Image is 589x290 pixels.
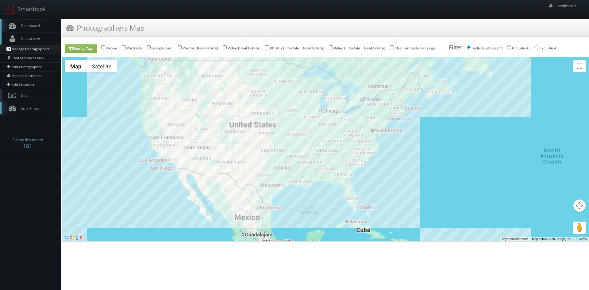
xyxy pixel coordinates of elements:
a: Open this area in Google Maps (opens a new window) [64,233,84,241]
label: Portraits [127,45,142,51]
label: Exclude All [539,45,558,51]
span: Events this month [13,137,43,143]
button: Toggle fullscreen view [573,60,586,72]
button: Keyboard shortcuts [502,237,528,241]
img: smartbook-logo.png [5,5,14,14]
label: Photos (Lifestyle + Real Estate) [270,45,324,51]
a: Terms (opens in new tab) [578,237,587,241]
label: Drone [106,45,117,51]
label: Photos (Real estate) [183,45,218,51]
strong: 161 [23,142,32,150]
h4: Filter [449,44,466,50]
label: Include at Least 1 [472,45,503,51]
label: Google Tour [152,45,173,51]
span: rredmon [558,3,579,8]
label: Video (Real Estate) [228,45,260,51]
span: Map data ©2025 Google, INEGI [532,237,575,241]
span: Dashboard [18,23,40,28]
button: Show satellite imagery [87,60,117,72]
label: Include All [512,45,530,51]
button: Map camera controls [573,199,586,212]
button: Filter by Tags [65,44,97,53]
label: The Complete Package [395,45,435,51]
button: Show street map [65,60,87,72]
h3: Photographers Map [66,22,145,33]
span: Contacts [18,36,41,41]
label: Video (Lifestyle + Real Estate) [334,45,385,51]
span: Smartmap [18,106,39,111]
button: Drag Pegman onto the map to open Street View [573,222,586,234]
span: Bids [18,93,28,98]
img: Google [64,233,84,241]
